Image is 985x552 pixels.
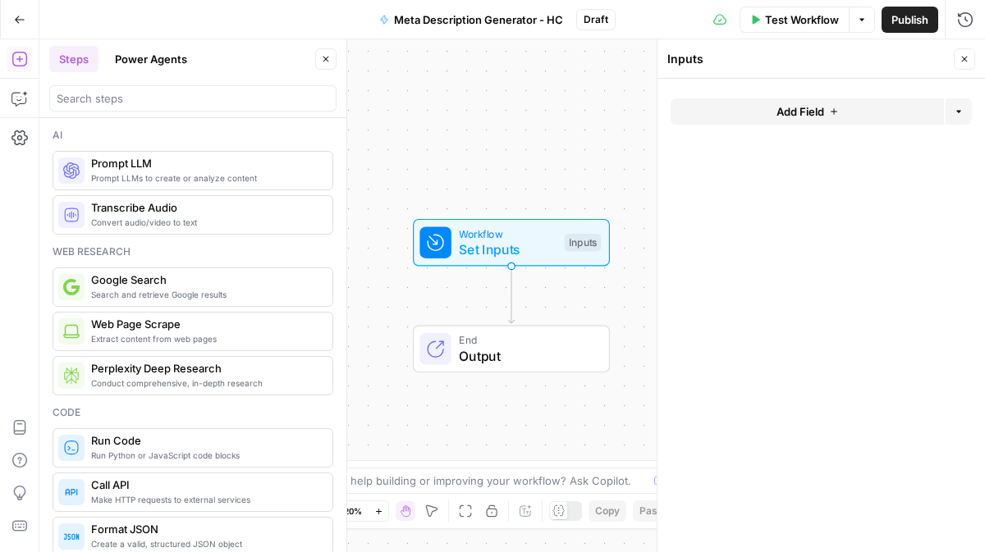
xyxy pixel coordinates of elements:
span: Prompt LLM [91,155,319,171]
span: 120% [339,504,362,518]
div: WorkflowSet InputsInputs [359,219,664,267]
span: Meta Description Generator - HC [394,11,563,28]
span: Prompt LLMs to create or analyze content [91,171,319,185]
button: Steps [49,46,98,72]
span: Make HTTP requests to external services [91,493,319,506]
span: Google Search [91,271,319,288]
g: Edge from start to end [508,267,514,324]
span: Set Inputs [459,240,557,259]
div: EndOutput [359,326,664,373]
button: Publish [882,7,938,33]
span: Run Python or JavaScript code blocks [91,449,319,462]
div: Ai [53,128,333,143]
span: Workflow [459,226,557,241]
span: Output [459,346,593,366]
button: Test Workflow [740,7,849,33]
span: Create a valid, structured JSON object [91,537,319,550]
span: Web Page Scrape [91,316,319,332]
button: Power Agents [105,46,197,72]
span: Add Field [777,103,824,120]
div: Inputs [667,51,949,67]
span: Call API [91,477,319,493]
button: Paste [633,500,673,522]
div: Web research [53,244,333,259]
span: Conduct comprehensive, in-depth research [91,376,319,390]
button: Add Field [671,98,944,125]
span: Transcribe Audio [91,199,319,216]
button: Meta Description Generator - HC [369,7,573,33]
span: Extract content from web pages [91,332,319,345]
span: Paste [639,504,667,518]
div: Code [53,405,333,420]
button: Copy [589,500,626,522]
span: Search and retrieve Google results [91,288,319,301]
span: Draft [584,12,608,27]
span: Format JSON [91,521,319,537]
span: End [459,332,593,348]
span: Test Workflow [765,11,839,28]
span: Perplexity Deep Research [91,360,319,376]
span: Convert audio/video to text [91,216,319,229]
span: Publish [891,11,928,28]
div: Inputs [565,234,601,252]
input: Search steps [57,90,329,107]
span: Copy [595,504,620,518]
span: Run Code [91,432,319,449]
